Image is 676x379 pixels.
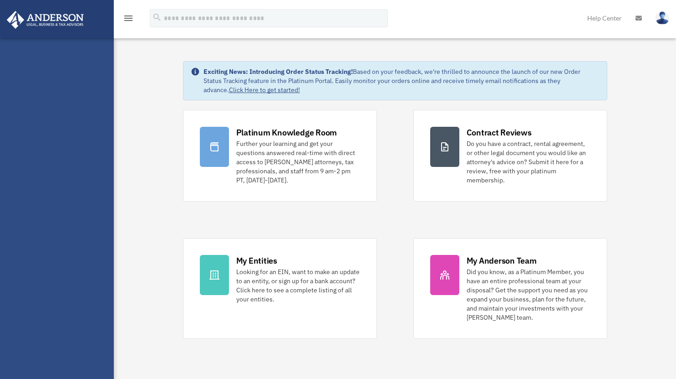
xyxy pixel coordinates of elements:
[467,139,590,185] div: Do you have a contract, rental agreement, or other legal document you would like an attorney's ad...
[236,127,337,138] div: Platinum Knowledge Room
[467,267,590,322] div: Did you know, as a Platinum Member, you have an entire professional team at your disposal? Get th...
[413,238,607,339] a: My Anderson Team Did you know, as a Platinum Member, you have an entire professional team at your...
[236,255,277,266] div: My Entities
[203,67,353,76] strong: Exciting News: Introducing Order Status Tracking!
[229,86,300,94] a: Click Here to get started!
[123,16,134,24] a: menu
[236,267,360,304] div: Looking for an EIN, want to make an update to an entity, or sign up for a bank account? Click her...
[467,127,532,138] div: Contract Reviews
[4,11,86,29] img: Anderson Advisors Platinum Portal
[183,110,377,202] a: Platinum Knowledge Room Further your learning and get your questions answered real-time with dire...
[183,238,377,339] a: My Entities Looking for an EIN, want to make an update to an entity, or sign up for a bank accoun...
[123,13,134,24] i: menu
[413,110,607,202] a: Contract Reviews Do you have a contract, rental agreement, or other legal document you would like...
[236,139,360,185] div: Further your learning and get your questions answered real-time with direct access to [PERSON_NAM...
[203,67,600,94] div: Based on your feedback, we're thrilled to announce the launch of our new Order Status Tracking fe...
[656,11,669,25] img: User Pic
[467,255,537,266] div: My Anderson Team
[152,12,162,22] i: search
